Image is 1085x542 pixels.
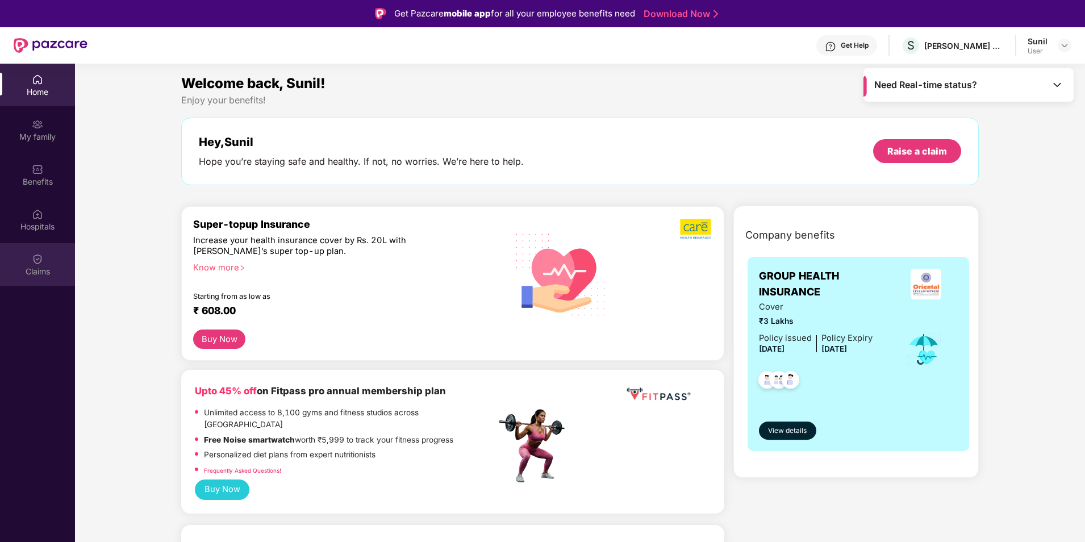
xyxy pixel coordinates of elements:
img: insurerLogo [911,269,941,299]
img: New Pazcare Logo [14,38,87,53]
img: fpp.png [495,406,575,486]
span: [DATE] [821,344,847,353]
div: Starting from as low as [193,292,448,300]
strong: Free Noise smartwatch [204,435,295,444]
img: svg+xml;base64,PHN2ZyB3aWR0aD0iMjAiIGhlaWdodD0iMjAiIHZpZXdCb3g9IjAgMCAyMCAyMCIgZmlsbD0ibm9uZSIgeG... [32,119,43,130]
div: Hey, Sunil [199,135,524,149]
img: b5dec4f62d2307b9de63beb79f102df3.png [680,218,712,240]
div: ₹ 608.00 [193,305,485,318]
button: Buy Now [195,480,249,501]
img: fppp.png [624,383,692,405]
span: ₹3 Lakhs [759,315,873,328]
p: worth ₹5,999 to track your fitness progress [204,434,453,447]
img: svg+xml;base64,PHN2ZyBpZD0iRHJvcGRvd24tMzJ4MzIiIHhtbG5zPSJodHRwOi8vd3d3LnczLm9yZy8yMDAwL3N2ZyIgd2... [1060,41,1069,50]
div: Know more [193,262,489,270]
div: Policy Expiry [821,332,873,345]
img: svg+xml;base64,PHN2ZyB4bWxucz0iaHR0cDovL3d3dy53My5vcmcvMjAwMC9zdmciIHdpZHRoPSI0OC45NDMiIGhlaWdodD... [777,368,804,395]
span: Company benefits [745,227,835,243]
span: Welcome back, Sunil! [181,75,325,91]
img: svg+xml;base64,PHN2ZyB4bWxucz0iaHR0cDovL3d3dy53My5vcmcvMjAwMC9zdmciIHdpZHRoPSI0OC45MTUiIGhlaWdodD... [765,368,793,395]
button: Buy Now [193,330,245,349]
img: icon [905,331,942,368]
p: Unlimited access to 8,100 gyms and fitness studios across [GEOGRAPHIC_DATA] [204,407,496,431]
span: [DATE] [759,344,784,353]
img: svg+xml;base64,PHN2ZyB4bWxucz0iaHR0cDovL3d3dy53My5vcmcvMjAwMC9zdmciIHdpZHRoPSI0OC45NDMiIGhlaWdodD... [753,368,781,395]
span: Cover [759,301,873,314]
img: Toggle Icon [1051,79,1063,90]
img: Stroke [713,8,718,20]
a: Frequently Asked Questions! [204,467,281,474]
span: Need Real-time status? [874,79,977,91]
img: svg+xml;base64,PHN2ZyBpZD0iSG9tZSIgeG1sbnM9Imh0dHA6Ly93d3cudzMub3JnLzIwMDAvc3ZnIiB3aWR0aD0iMjAiIG... [32,74,43,85]
div: [PERSON_NAME] CONSULTANTS P LTD [924,40,1004,51]
strong: mobile app [444,8,491,19]
div: Enjoy your benefits! [181,94,979,106]
div: Get Help [841,41,869,50]
img: svg+xml;base64,PHN2ZyB4bWxucz0iaHR0cDovL3d3dy53My5vcmcvMjAwMC9zdmciIHhtbG5zOnhsaW5rPSJodHRwOi8vd3... [507,219,615,329]
img: svg+xml;base64,PHN2ZyBpZD0iSGVscC0zMngzMiIgeG1sbnM9Imh0dHA6Ly93d3cudzMub3JnLzIwMDAvc3ZnIiB3aWR0aD... [825,41,836,52]
div: Super-topup Insurance [193,218,496,230]
img: svg+xml;base64,PHN2ZyBpZD0iSG9zcGl0YWxzIiB4bWxucz0iaHR0cDovL3d3dy53My5vcmcvMjAwMC9zdmciIHdpZHRoPS... [32,209,43,220]
span: S [907,39,915,52]
button: View details [759,422,816,440]
a: Download Now [644,8,715,20]
p: Personalized diet plans from expert nutritionists [204,449,375,461]
div: User [1028,47,1048,56]
img: Logo [375,8,386,19]
div: Hope you’re staying safe and healthy. If not, no worries. We’re here to help. [199,156,524,168]
div: Raise a claim [887,145,947,157]
img: svg+xml;base64,PHN2ZyBpZD0iQ2xhaW0iIHhtbG5zPSJodHRwOi8vd3d3LnczLm9yZy8yMDAwL3N2ZyIgd2lkdGg9IjIwIi... [32,253,43,265]
span: right [239,265,245,271]
div: Policy issued [759,332,812,345]
div: Get Pazcare for all your employee benefits need [394,7,635,20]
b: on Fitpass pro annual membership plan [195,385,446,397]
span: View details [768,426,807,436]
img: svg+xml;base64,PHN2ZyBpZD0iQmVuZWZpdHMiIHhtbG5zPSJodHRwOi8vd3d3LnczLm9yZy8yMDAwL3N2ZyIgd2lkdGg9Ij... [32,164,43,175]
div: Sunil [1028,36,1048,47]
div: Increase your health insurance cover by Rs. 20L with [PERSON_NAME]’s super top-up plan. [193,235,447,257]
span: GROUP HEALTH INSURANCE [759,268,894,301]
b: Upto 45% off [195,385,257,397]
